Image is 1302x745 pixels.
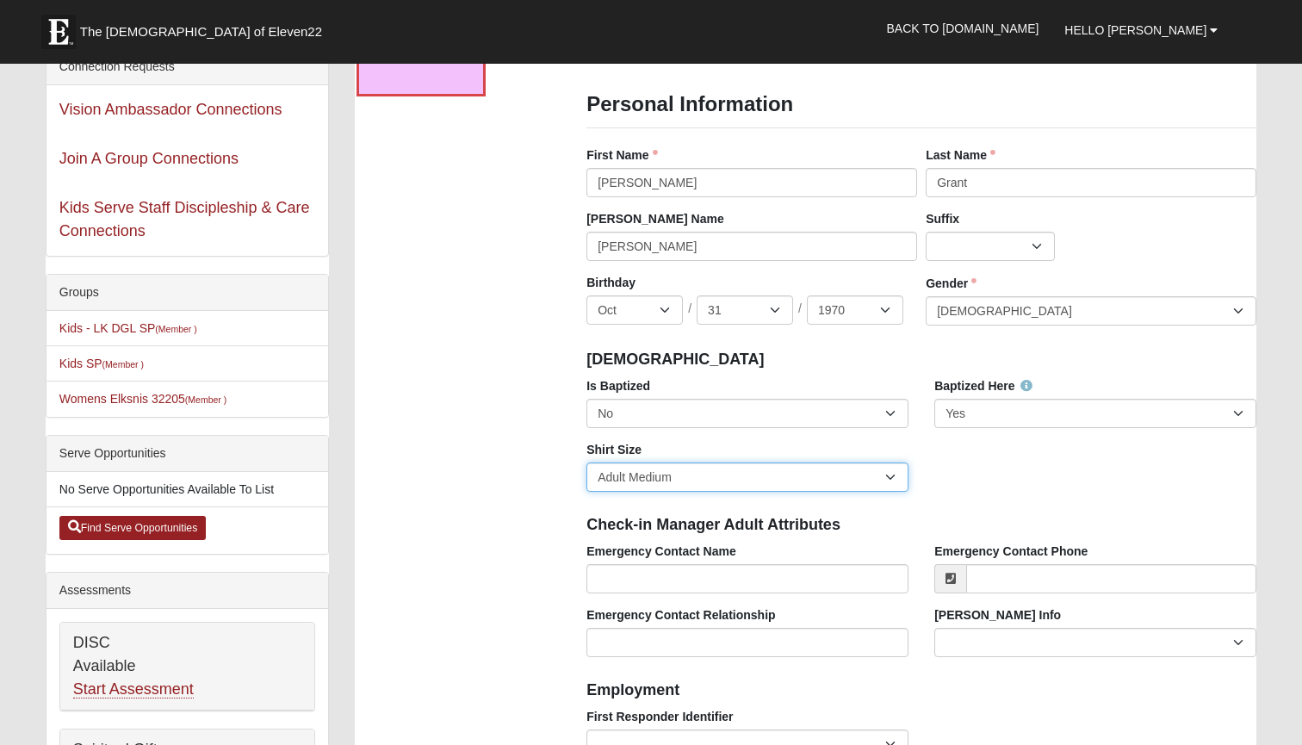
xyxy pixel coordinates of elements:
[874,7,1052,50] a: Back to [DOMAIN_NAME]
[586,708,733,725] label: First Responder Identifier
[33,6,377,49] a: The [DEMOGRAPHIC_DATA] of Eleven22
[185,394,226,405] small: (Member )
[934,606,1061,624] label: [PERSON_NAME] Info
[46,472,328,507] li: No Serve Opportunities Available To List
[586,351,1256,369] h4: [DEMOGRAPHIC_DATA]
[586,274,635,291] label: Birthday
[1064,23,1206,37] span: Hello [PERSON_NAME]
[926,210,959,227] label: Suffix
[46,573,328,609] div: Assessments
[46,436,328,472] div: Serve Opportunities
[46,49,328,85] div: Connection Requests
[798,300,802,319] span: /
[586,543,736,560] label: Emergency Contact Name
[586,92,1256,117] h3: Personal Information
[586,377,650,394] label: Is Baptized
[934,377,1032,394] label: Baptized Here
[41,15,76,49] img: Eleven22 logo
[59,150,239,167] a: Join A Group Connections
[586,681,1256,700] h4: Employment
[80,23,322,40] span: The [DEMOGRAPHIC_DATA] of Eleven22
[59,321,197,335] a: Kids - LK DGL SP(Member )
[926,146,995,164] label: Last Name
[60,623,314,711] div: DISC Available
[59,101,282,118] a: Vision Ambassador Connections
[926,275,976,292] label: Gender
[586,516,1256,535] h4: Check-in Manager Adult Attributes
[46,275,328,311] div: Groups
[155,324,196,334] small: (Member )
[59,392,226,406] a: Womens Elksnis 32205(Member )
[59,357,144,370] a: Kids SP(Member )
[586,146,657,164] label: First Name
[102,359,144,369] small: (Member )
[59,516,207,540] a: Find Serve Opportunities
[586,441,642,458] label: Shirt Size
[688,300,691,319] span: /
[934,543,1088,560] label: Emergency Contact Phone
[586,606,775,624] label: Emergency Contact Relationship
[1051,9,1231,52] a: Hello [PERSON_NAME]
[59,199,310,239] a: Kids Serve Staff Discipleship & Care Connections
[73,680,194,698] a: Start Assessment
[586,210,723,227] label: [PERSON_NAME] Name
